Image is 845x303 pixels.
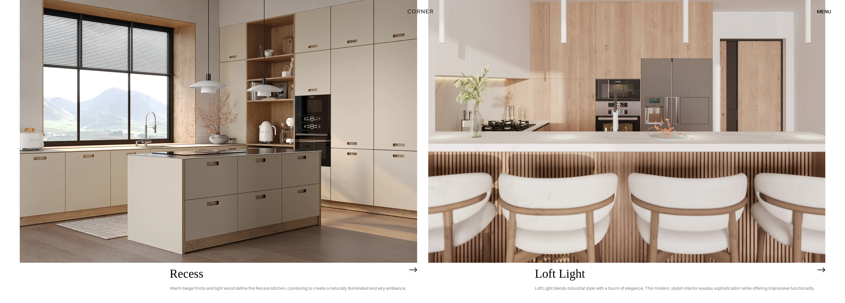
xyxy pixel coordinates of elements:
[535,281,814,296] p: Loft Light blends industrial style with a touch of elegance. This modern, stylish interior exudes...
[170,281,406,296] p: Warm beige fronts and light wood define the Recess kitchen, combining to create a naturally illum...
[170,267,406,280] h2: Recess
[811,6,831,17] div: menu
[817,9,831,14] div: menu
[400,7,445,15] a: home
[535,267,814,280] h2: Loft Light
